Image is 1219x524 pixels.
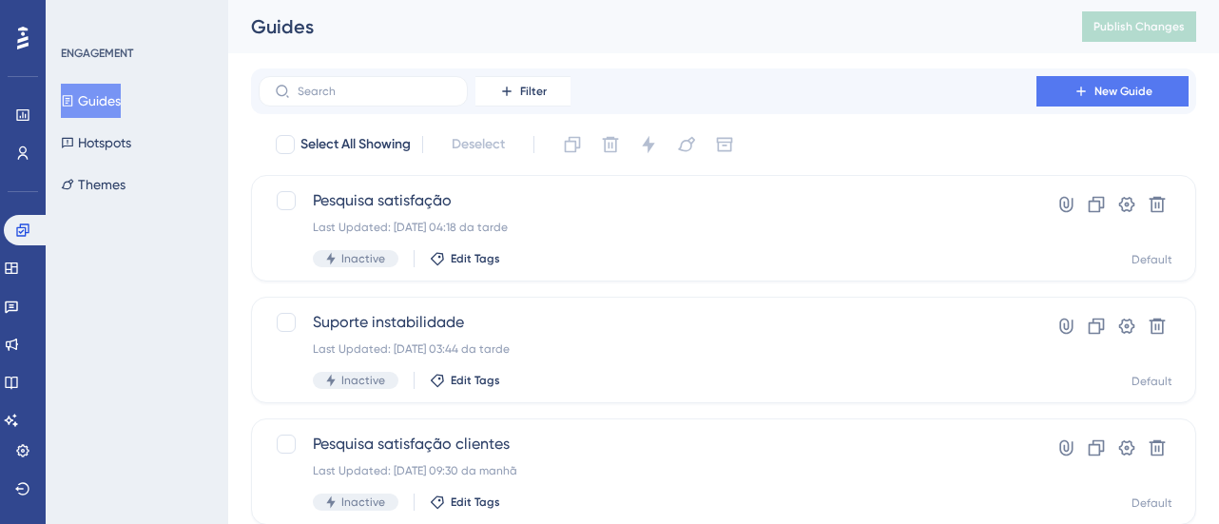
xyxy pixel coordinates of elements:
span: New Guide [1094,84,1152,99]
span: Pesquisa satisfação clientes [313,433,982,456]
span: Select All Showing [300,133,411,156]
button: Hotspots [61,126,131,160]
button: Themes [61,167,126,202]
span: Edit Tags [451,373,500,388]
button: Guides [61,84,121,118]
div: Guides [251,13,1035,40]
button: Edit Tags [430,495,500,510]
div: Last Updated: [DATE] 03:44 da tarde [313,341,982,357]
span: Edit Tags [451,495,500,510]
button: New Guide [1036,76,1189,107]
span: Deselect [452,133,505,156]
input: Search [298,85,452,98]
span: Edit Tags [451,251,500,266]
div: Last Updated: [DATE] 04:18 da tarde [313,220,982,235]
span: Inactive [341,373,385,388]
div: Default [1132,374,1172,389]
div: Last Updated: [DATE] 09:30 da manhã [313,463,982,478]
span: Filter [520,84,547,99]
div: ENGAGEMENT [61,46,133,61]
button: Edit Tags [430,251,500,266]
span: Inactive [341,495,385,510]
span: Inactive [341,251,385,266]
span: Pesquisa satisfação [313,189,982,212]
button: Edit Tags [430,373,500,388]
div: Default [1132,252,1172,267]
div: Default [1132,495,1172,511]
button: Filter [475,76,571,107]
span: Suporte instabilidade [313,311,982,334]
button: Deselect [435,127,522,162]
span: Publish Changes [1093,19,1185,34]
button: Publish Changes [1082,11,1196,42]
